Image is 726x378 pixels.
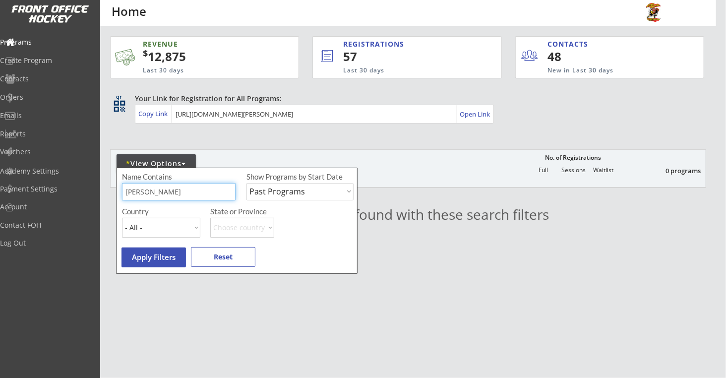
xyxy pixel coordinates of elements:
div: New in Last 30 days [548,66,658,75]
div: Your Link for Registration for All Programs: [135,94,675,104]
div: Country [122,208,200,215]
div: Waitlist [588,167,618,174]
div: View Options [117,159,196,169]
div: 57 [343,48,468,65]
div: Last 30 days [143,66,253,75]
sup: $ [143,47,148,59]
a: Open Link [460,107,491,121]
div: Open Link [460,110,491,119]
div: Sessions [558,167,588,174]
div: State or Province [210,208,352,215]
div: No programs found with these search filters [250,207,566,221]
div: REVENUE [143,39,253,49]
div: qr [113,94,125,100]
button: Apply Filters [121,248,186,267]
div: 48 [548,48,609,65]
div: Full [528,167,558,174]
div: Show Programs by Start Date [246,173,352,181]
div: 0 programs [649,166,701,175]
div: Last 30 days [343,66,461,75]
div: Name Contains [122,173,200,181]
button: qr_code [112,99,127,114]
div: REGISTRATIONS [343,39,457,49]
div: No. of Registrations [542,154,604,161]
div: 12,875 [143,48,268,65]
div: Copy Link [138,109,170,118]
div: CONTACTS [548,39,593,49]
button: Reset [191,247,255,267]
